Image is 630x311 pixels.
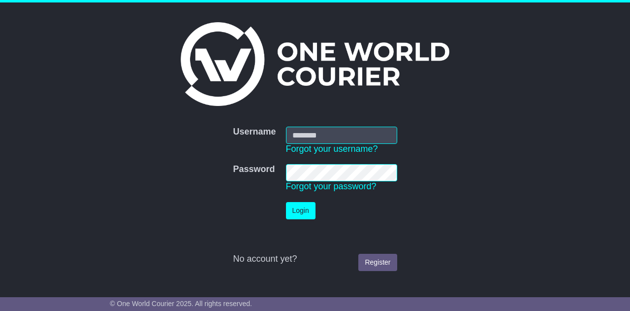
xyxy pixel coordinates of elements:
[358,254,397,271] a: Register
[110,300,252,308] span: © One World Courier 2025. All rights reserved.
[181,22,449,106] img: One World
[233,127,276,138] label: Username
[286,181,377,191] a: Forgot your password?
[233,164,275,175] label: Password
[286,202,315,219] button: Login
[286,144,378,154] a: Forgot your username?
[233,254,397,265] div: No account yet?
